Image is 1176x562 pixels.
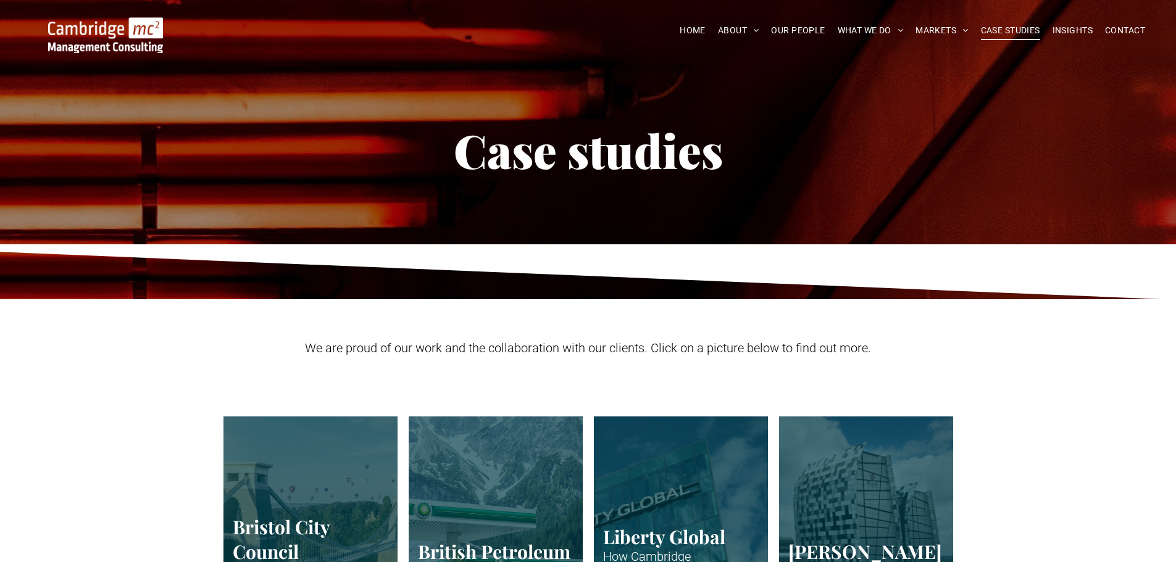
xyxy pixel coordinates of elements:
[1099,21,1151,40] a: CONTACT
[712,21,765,40] a: ABOUT
[1046,21,1099,40] a: INSIGHTS
[673,21,712,40] a: HOME
[832,21,910,40] a: WHAT WE DO
[765,21,831,40] a: OUR PEOPLE
[305,341,871,355] span: We are proud of our work and the collaboration with our clients. Click on a picture below to find...
[909,21,974,40] a: MARKETS
[48,17,163,53] img: Go to Homepage
[454,119,723,181] span: Case studies
[975,21,1046,40] a: CASE STUDIES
